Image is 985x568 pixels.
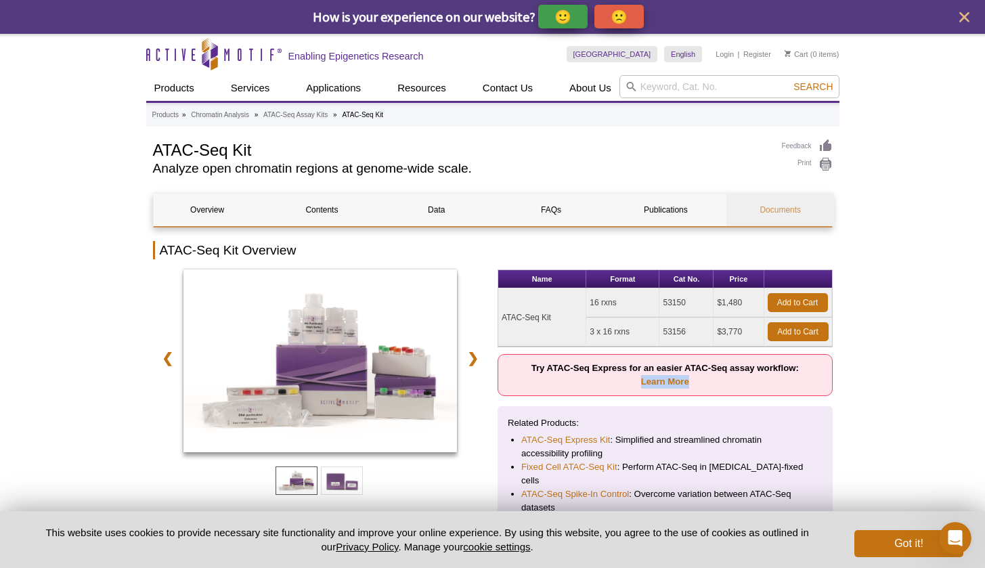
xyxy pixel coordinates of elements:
a: Login [716,49,734,59]
a: ATAC-Seq Assay Kits [263,109,328,121]
a: Add to Cart [768,322,829,341]
td: 3 x 16 rxns [586,318,659,347]
a: Products [152,109,179,121]
a: Cart [785,49,808,59]
a: Documents [726,194,834,226]
th: Format [586,270,659,288]
a: ATAC-Seq Spike-In Control [521,487,629,501]
li: : Perform ATAC-Seq in [MEDICAL_DATA]-fixed cells [521,460,809,487]
p: Related Products: [508,416,823,430]
a: Products [146,75,202,101]
h1: ATAC-Seq Kit [153,139,768,159]
a: Overview [154,194,261,226]
h2: ATAC-Seq Kit Overview [153,241,833,259]
th: Cat No. [659,270,714,288]
iframe: Intercom live chat [939,522,971,554]
li: (0 items) [785,46,839,62]
li: ATAC-Seq Kit [342,111,383,118]
a: Print [782,157,833,172]
img: Your Cart [785,50,791,57]
p: 🙁 [611,8,628,25]
button: close [956,9,973,26]
td: ATAC-Seq Kit [498,288,586,347]
span: Search [793,81,833,92]
a: Contact Us [475,75,541,101]
h2: Analyze open chromatin regions at genome-wide scale. [153,162,768,175]
span: How is your experience on our website? [313,8,535,25]
li: » [333,111,337,118]
li: » [182,111,186,118]
td: 53156 [659,318,714,347]
p: 🙂 [554,8,571,25]
img: ATAC-Seq Kit [183,269,458,452]
td: $1,480 [714,288,764,318]
a: Publications [612,194,720,226]
td: 16 rxns [586,288,659,318]
a: Chromatin Analysis [191,109,249,121]
a: Fixed Cell ATAC-Seq Kit [521,460,617,474]
p: This website uses cookies to provide necessary site functionality and improve your online experie... [22,525,833,554]
a: Privacy Policy [336,541,398,552]
li: » [255,111,259,118]
a: ATAC-Seq Express Kit [521,433,610,447]
input: Keyword, Cat. No. [619,75,839,98]
td: 53150 [659,288,714,318]
th: Price [714,270,764,288]
th: Name [498,270,586,288]
a: Add to Cart [768,293,828,312]
a: ❯ [458,343,487,374]
a: [GEOGRAPHIC_DATA] [567,46,658,62]
h2: Enabling Epigenetics Research [288,50,424,62]
a: Learn More [641,376,689,387]
a: About Us [561,75,619,101]
li: : Simplified and streamlined chromatin accessibility profiling [521,433,809,460]
button: Search [789,81,837,93]
a: Contents [268,194,376,226]
td: $3,770 [714,318,764,347]
li: | [738,46,740,62]
li: : Overcome variation between ATAC-Seq datasets [521,487,809,515]
a: Feedback [782,139,833,154]
a: FAQs [497,194,605,226]
a: ATAC-Seq Kit [183,269,458,456]
a: Register [743,49,771,59]
strong: Try ATAC-Seq Express for an easier ATAC-Seq assay workflow: [531,363,799,387]
a: Resources [389,75,454,101]
a: Applications [298,75,369,101]
a: English [664,46,702,62]
a: ❮ [153,343,182,374]
button: Got it! [854,530,963,557]
a: Data [382,194,490,226]
button: cookie settings [463,541,530,552]
a: Services [223,75,278,101]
